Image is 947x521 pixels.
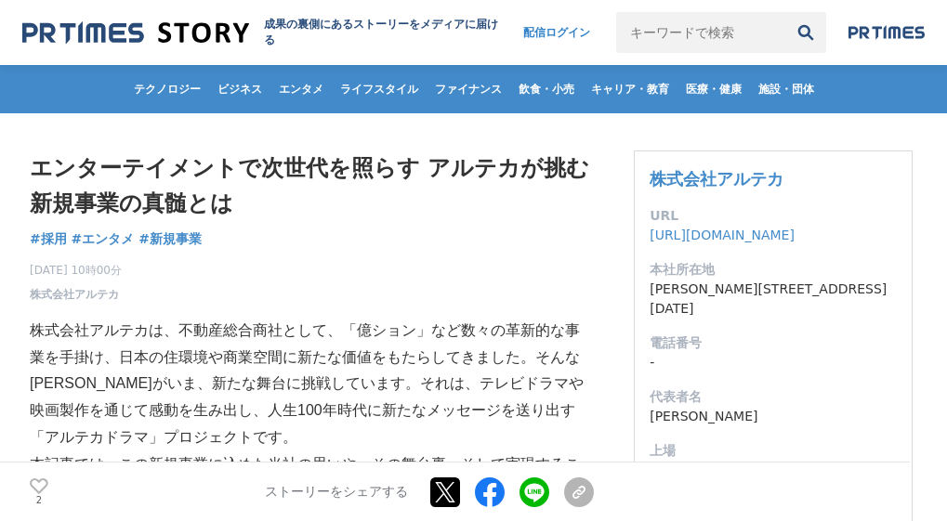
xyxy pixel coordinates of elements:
[271,65,331,113] a: エンタメ
[785,12,826,53] button: 検索
[427,65,509,113] a: ファイナンス
[650,228,795,242] a: [URL][DOMAIN_NAME]
[650,260,897,280] dt: 本社所在地
[650,169,783,189] a: 株式会社アルテカ
[30,230,67,247] span: #採用
[650,333,897,353] dt: 電話番号
[210,65,270,113] a: ビジネス
[22,20,249,46] img: 成果の裏側にあるストーリーをメディアに届ける
[427,82,509,97] span: ファイナンス
[650,206,897,226] dt: URL
[138,230,202,247] span: #新規事業
[511,65,582,113] a: 飲食・小売
[30,150,594,222] h1: エンターテイメントで次世代を照らす アルテカが挑む新規事業の真髄とは
[30,262,122,279] span: [DATE] 10時00分
[22,17,505,48] a: 成果の裏側にあるストーリーをメディアに届ける 成果の裏側にあるストーリーをメディアに届ける
[505,12,609,53] a: 配信ログイン
[138,229,202,249] a: #新規事業
[848,25,925,40] img: prtimes
[30,286,119,303] a: 株式会社アルテカ
[72,230,135,247] span: #エンタメ
[751,82,822,97] span: 施設・団体
[30,451,594,505] p: 本記事では、この新規事業に込めた当社の思いや、その舞台裏、そして実現することで拡がる可能性について詳しく紹介します。
[616,12,785,53] input: キーワードで検索
[650,353,897,372] dd: -
[210,82,270,97] span: ビジネス
[751,65,822,113] a: 施設・団体
[126,82,208,97] span: テクノロジー
[264,17,506,48] h2: 成果の裏側にあるストーリーをメディアに届ける
[678,82,749,97] span: 医療・健康
[333,82,426,97] span: ライフスタイル
[650,280,897,319] dd: [PERSON_NAME][STREET_ADDRESS][DATE]
[650,407,897,426] dd: [PERSON_NAME]
[584,65,677,113] a: キャリア・教育
[650,387,897,407] dt: 代表者名
[30,318,594,451] p: 株式会社アルテカは、不動産総合商社として、「億ション」など数々の革新的な事業を手掛け、日本の住環境や商業空間に新たな価値をもたらしてきました。そんな[PERSON_NAME]がいま、新たな舞台に...
[333,65,426,113] a: ライフスタイル
[511,82,582,97] span: 飲食・小売
[584,82,677,97] span: キャリア・教育
[271,82,331,97] span: エンタメ
[30,496,48,505] p: 2
[650,441,897,461] dt: 上場
[30,229,67,249] a: #採用
[650,461,897,480] dd: 未上場
[678,65,749,113] a: 医療・健康
[126,65,208,113] a: テクノロジー
[265,484,408,501] p: ストーリーをシェアする
[72,229,135,249] a: #エンタメ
